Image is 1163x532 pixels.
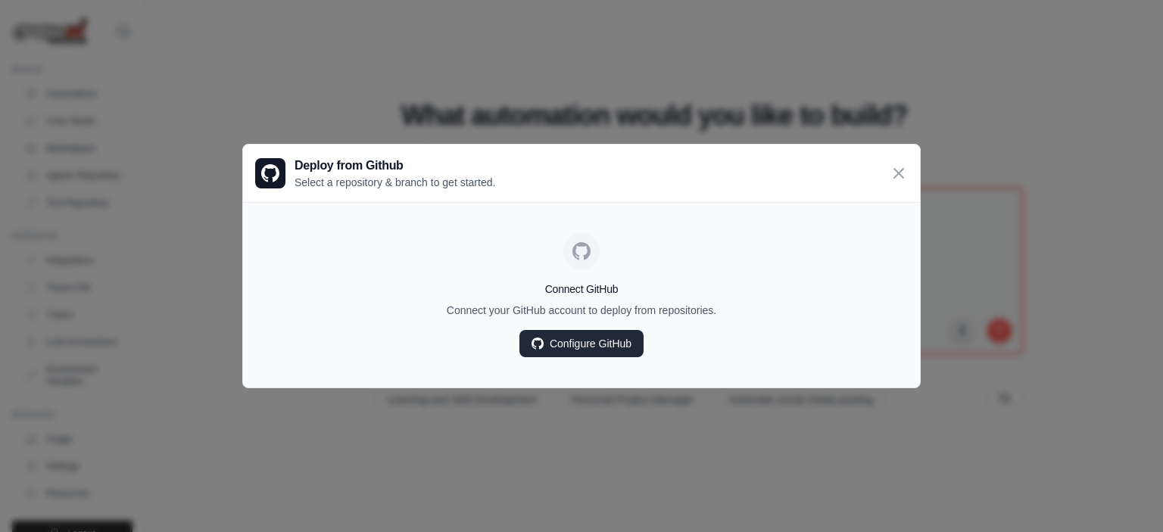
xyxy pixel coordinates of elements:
h4: Connect GitHub [255,282,908,297]
iframe: Chat Widget [824,24,1163,532]
h3: Deploy from Github [295,157,495,175]
p: Select a repository & branch to get started. [295,175,495,190]
p: Connect your GitHub account to deploy from repositories. [255,303,908,318]
a: Configure GitHub [519,330,644,357]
